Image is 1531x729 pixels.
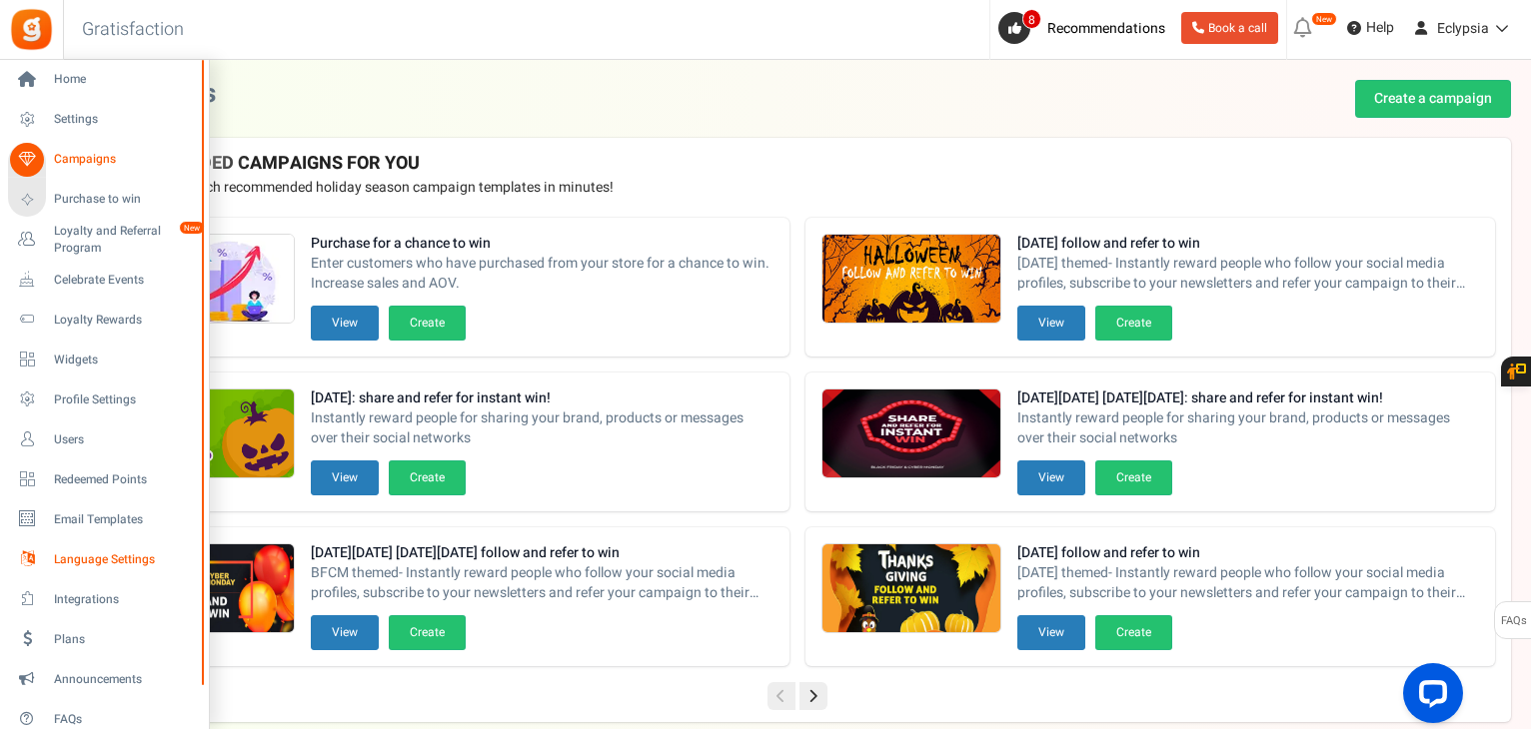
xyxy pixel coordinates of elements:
button: Create [1095,460,1172,495]
a: Integrations [8,582,200,616]
span: Plans [54,631,194,648]
a: Redeemed Points [8,462,200,496]
img: Recommended Campaigns [822,389,1000,479]
strong: Purchase for a chance to win [311,234,773,254]
strong: [DATE]: share and refer for instant win! [311,388,773,408]
p: Preview and launch recommended holiday season campaign templates in minutes! [99,178,1495,198]
button: View [311,615,379,650]
span: Announcements [54,671,194,688]
img: Recommended Campaigns [822,544,1000,634]
span: Settings [54,111,194,128]
h3: Gratisfaction [60,10,206,50]
button: View [311,460,379,495]
button: View [1017,615,1085,650]
strong: [DATE][DATE] [DATE][DATE] follow and refer to win [311,543,773,563]
span: Enter customers who have purchased from your store for a chance to win. Increase sales and AOV. [311,254,773,294]
span: Instantly reward people for sharing your brand, products or messages over their social networks [311,408,773,448]
button: View [311,306,379,341]
span: Purchase to win [54,191,194,208]
button: View [1017,306,1085,341]
a: Profile Settings [8,382,200,416]
a: Help [1339,12,1402,44]
a: Language Settings [8,542,200,576]
button: Create [389,306,466,341]
span: Home [54,71,194,88]
span: BFCM themed- Instantly reward people who follow your social media profiles, subscribe to your new... [311,563,773,603]
span: Help [1361,18,1394,38]
span: Integrations [54,591,194,608]
button: Create [389,460,466,495]
span: Email Templates [54,511,194,528]
strong: [DATE] follow and refer to win [1017,543,1480,563]
button: Create [389,615,466,650]
span: Instantly reward people for sharing your brand, products or messages over their social networks [1017,408,1480,448]
span: 8 [1022,9,1041,29]
a: Plans [8,622,200,656]
span: FAQs [54,711,194,728]
span: Recommendations [1047,18,1165,39]
a: Loyalty and Referral Program New [8,223,200,257]
strong: [DATE] follow and refer to win [1017,234,1480,254]
span: Widgets [54,352,194,368]
span: Loyalty and Referral Program [54,223,200,257]
a: Create a campaign [1355,80,1511,118]
a: Home [8,63,200,97]
span: Celebrate Events [54,272,194,289]
em: New [1311,12,1337,26]
span: FAQs [1500,602,1527,640]
span: Redeemed Points [54,471,194,488]
a: Book a call [1181,12,1278,44]
a: Announcements [8,662,200,696]
button: View [1017,460,1085,495]
button: Create [1095,306,1172,341]
img: Recommended Campaigns [822,235,1000,325]
button: Create [1095,615,1172,650]
span: Loyalty Rewards [54,312,194,329]
a: Campaigns [8,143,200,177]
a: 8 Recommendations [998,12,1173,44]
a: Purchase to win [8,183,200,217]
span: Eclypsia [1437,18,1489,39]
a: Loyalty Rewards [8,303,200,337]
h4: RECOMMENDED CAMPAIGNS FOR YOU [99,154,1495,174]
em: New [179,221,205,235]
span: [DATE] themed- Instantly reward people who follow your social media profiles, subscribe to your n... [1017,254,1480,294]
img: Gratisfaction [9,7,54,52]
a: Celebrate Events [8,263,200,297]
a: Widgets [8,343,200,376]
span: Campaigns [54,151,194,168]
a: Email Templates [8,502,200,536]
span: Language Settings [54,551,194,568]
strong: [DATE][DATE] [DATE][DATE]: share and refer for instant win! [1017,388,1480,408]
span: Profile Settings [54,391,194,408]
a: Settings [8,103,200,137]
span: [DATE] themed- Instantly reward people who follow your social media profiles, subscribe to your n... [1017,563,1480,603]
a: Users [8,422,200,456]
span: Users [54,431,194,448]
